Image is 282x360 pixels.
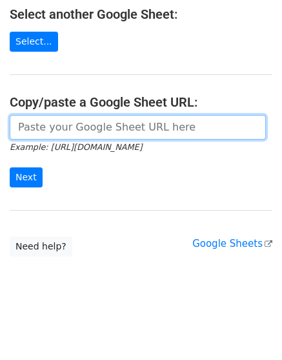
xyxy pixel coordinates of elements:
[192,238,272,249] a: Google Sheets
[10,32,58,52] a: Select...
[10,115,266,140] input: Paste your Google Sheet URL here
[10,142,142,152] small: Example: [URL][DOMAIN_NAME]
[10,167,43,187] input: Next
[10,94,272,110] h4: Copy/paste a Google Sheet URL:
[10,237,72,257] a: Need help?
[217,298,282,360] iframe: Chat Widget
[10,6,272,22] h4: Select another Google Sheet:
